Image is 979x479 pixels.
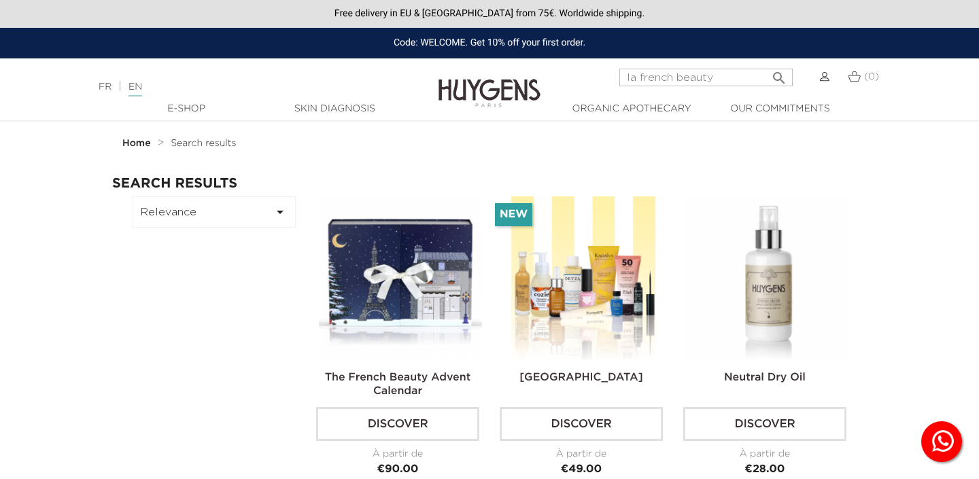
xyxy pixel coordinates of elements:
a: Home [122,138,154,149]
i:  [272,204,288,220]
span: €28.00 [744,464,785,475]
span: €90.00 [377,464,418,475]
h2: Search results [112,176,867,191]
div: À partir de [683,447,846,461]
strong: Home [122,139,151,148]
button: Relevance [133,196,296,228]
a: Neutral Dry Oil [724,372,806,383]
a: EN [128,82,142,96]
a: Organic Apothecary [564,102,700,116]
a: Discover [683,407,846,441]
button:  [767,65,791,83]
a: Discover [316,407,479,441]
a: Search results [171,138,236,149]
a: E-Shop [118,102,254,116]
div: | [92,79,398,95]
a: Our commitments [712,102,848,116]
img: L'HUILE SÈCHE 100ml neutre [686,196,849,359]
span: €49.00 [561,464,602,475]
img: The advent calendar 2024 for a natural beauty [319,196,482,359]
span: Search results [171,139,236,148]
i:  [771,66,787,82]
a: Skin Diagnosis [267,102,402,116]
li: New [495,203,532,226]
div: À partir de [500,447,663,461]
input: Search [619,69,793,86]
img: Huygens [439,57,540,109]
a: [GEOGRAPHIC_DATA] [519,372,643,383]
span: (0) [864,72,879,82]
a: Discover [500,407,663,441]
a: FR [99,82,111,92]
a: The French Beauty Advent Calendar [325,372,470,397]
img: La Box French Riviera [502,196,666,359]
div: À partir de [316,447,479,461]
